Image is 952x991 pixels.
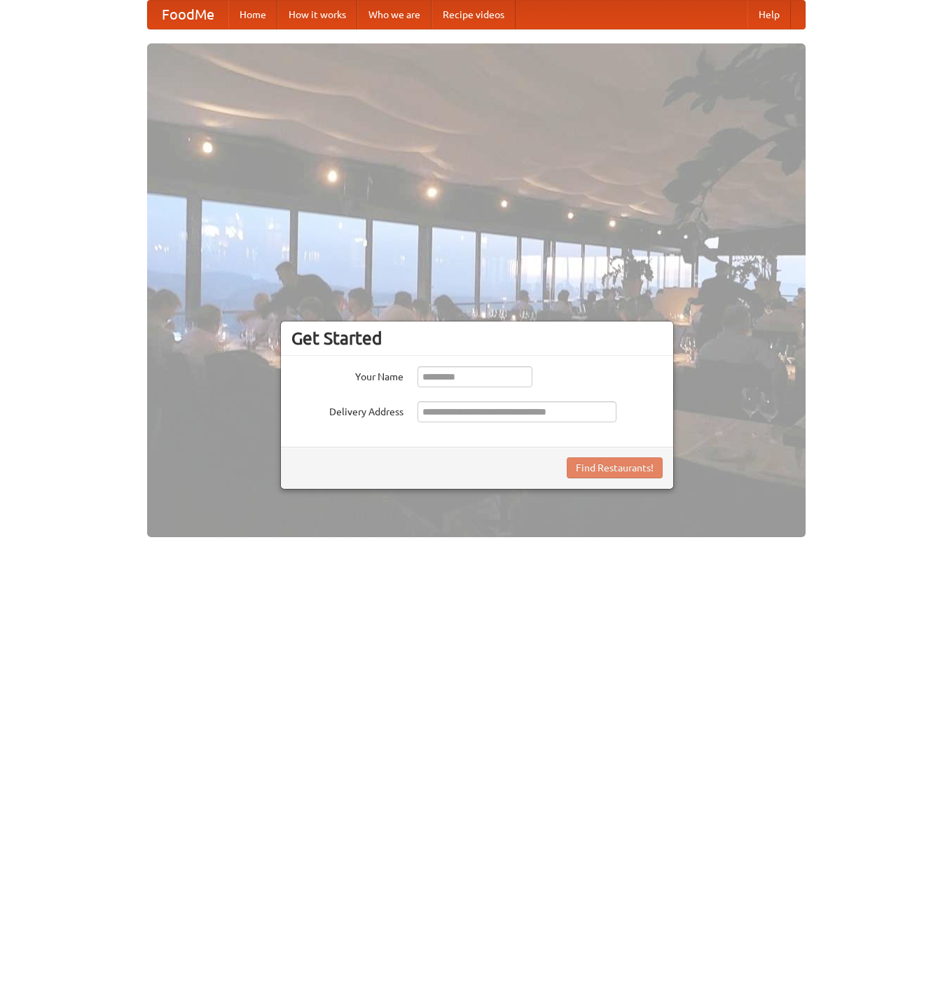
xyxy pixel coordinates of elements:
[291,401,403,419] label: Delivery Address
[277,1,357,29] a: How it works
[747,1,791,29] a: Help
[291,366,403,384] label: Your Name
[148,1,228,29] a: FoodMe
[432,1,516,29] a: Recipe videos
[228,1,277,29] a: Home
[357,1,432,29] a: Who we are
[291,328,663,349] h3: Get Started
[567,457,663,478] button: Find Restaurants!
